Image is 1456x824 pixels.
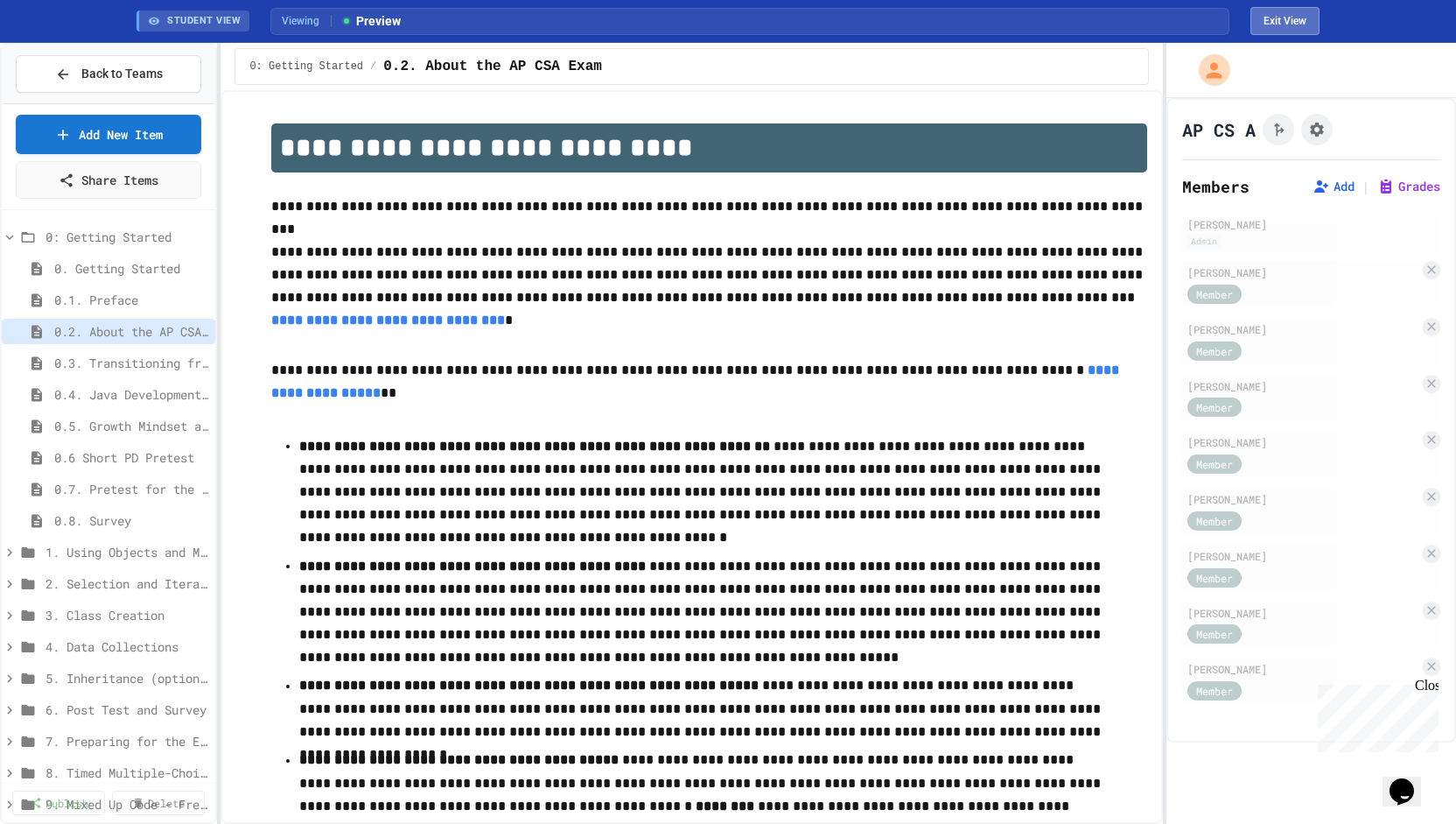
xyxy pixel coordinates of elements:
[45,669,208,687] span: 5. Inheritance (optional)
[45,701,208,719] span: 6. Post Test and Survey
[7,7,121,111] div: Chat with us now!Close
[1180,50,1235,90] div: My Account
[45,637,208,656] span: 4. Data Collections
[1382,754,1438,806] iframe: chat widget
[1263,114,1294,145] button: Click to see fork details
[54,385,208,404] span: 0.4. Java Development Environments
[1187,378,1419,394] div: [PERSON_NAME]
[1196,626,1233,642] span: Member
[1187,234,1221,249] div: Admin
[45,543,208,561] span: 1. Using Objects and Methods
[1196,683,1233,699] span: Member
[1187,605,1419,621] div: [PERSON_NAME]
[1187,548,1419,564] div: [PERSON_NAME]
[383,56,602,77] span: 0.2. About the AP CSA Exam
[45,764,208,782] span: 8. Timed Multiple-Choice Exams
[167,14,241,29] span: STUDENT VIEW
[54,448,208,467] span: 0.6 Short PD Pretest
[54,259,208,278] span: 0. Getting Started
[1196,286,1233,302] span: Member
[54,511,208,530] span: 0.8. Survey
[1311,678,1438,752] iframe: chat widget
[54,322,208,341] span: 0.2. About the AP CSA Exam
[282,13,332,29] span: Viewing
[16,55,201,93] button: Back to Teams
[1196,456,1233,472] span: Member
[1361,176,1370,197] span: |
[45,606,208,624] span: 3. Class Creation
[54,291,208,309] span: 0.1. Preface
[1301,114,1333,145] button: Assignment Settings
[112,791,205,815] a: Delete
[1187,661,1419,677] div: [PERSON_NAME]
[16,115,201,154] a: Add New Item
[1196,399,1233,415] span: Member
[1196,570,1233,586] span: Member
[370,60,376,74] span: /
[340,12,401,31] span: Preview
[1312,178,1354,195] button: Add
[12,791,105,815] a: Publish
[1196,343,1233,359] span: Member
[1187,216,1435,232] div: [PERSON_NAME]
[1187,491,1419,507] div: [PERSON_NAME]
[1196,513,1233,529] span: Member
[16,161,201,199] a: Share Items
[1250,7,1319,35] button: Exit student view
[45,228,208,246] span: 0: Getting Started
[45,732,208,750] span: 7. Preparing for the Exam
[1187,264,1419,280] div: [PERSON_NAME]
[54,417,208,435] span: 0.5. Growth Mindset and Pair Programming
[249,60,363,74] span: 0: Getting Started
[1182,174,1249,199] h2: Members
[1377,178,1440,195] button: Grades
[81,65,163,83] span: Back to Teams
[1187,434,1419,450] div: [PERSON_NAME]
[45,574,208,593] span: 2. Selection and Iteration
[54,480,208,498] span: 0.7. Pretest for the AP CSA Exam
[1182,117,1256,142] h1: AP CS A
[1187,321,1419,337] div: [PERSON_NAME]
[54,354,208,372] span: 0.3. Transitioning from AP CSP to AP CSA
